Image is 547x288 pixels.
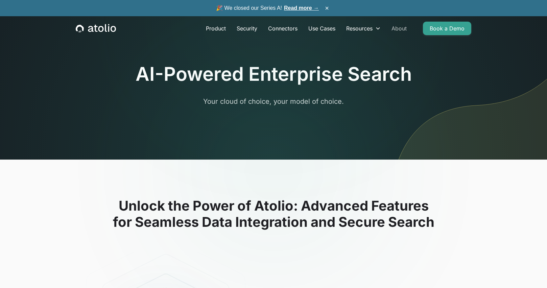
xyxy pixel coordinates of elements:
[76,24,116,33] a: home
[303,22,341,35] a: Use Cases
[263,22,303,35] a: Connectors
[57,198,490,230] h2: Unlock the Power of Atolio: Advanced Features for Seamless Data Integration and Secure Search
[323,4,331,12] button: ×
[341,22,386,35] div: Resources
[144,96,403,106] p: Your cloud of choice, your model of choice.
[346,24,373,32] div: Resources
[136,63,412,86] h1: AI-Powered Enterprise Search
[231,22,263,35] a: Security
[423,22,471,35] a: Book a Demo
[386,22,412,35] a: About
[200,22,231,35] a: Product
[388,3,547,160] img: line
[284,5,319,11] a: Read more →
[216,4,319,12] span: 🎉 We closed our Series A!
